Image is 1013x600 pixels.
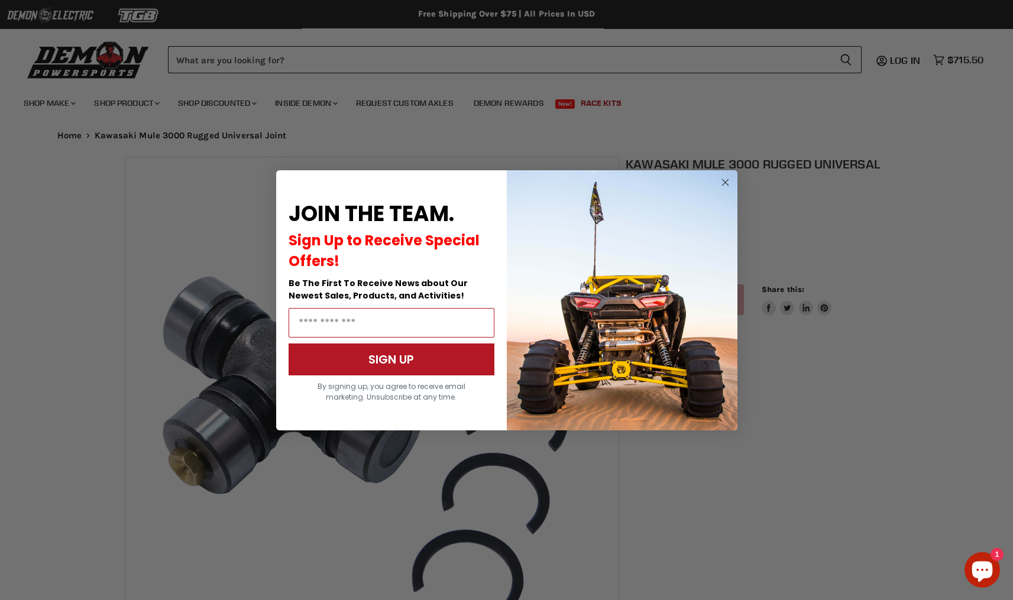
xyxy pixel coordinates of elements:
[289,231,480,271] span: Sign Up to Receive Special Offers!
[318,381,465,402] span: By signing up, you agree to receive email marketing. Unsubscribe at any time.
[507,170,737,430] img: a9095488-b6e7-41ba-879d-588abfab540b.jpeg
[289,308,494,338] input: Email Address
[718,175,733,190] button: Close dialog
[289,199,454,229] span: JOIN THE TEAM.
[289,343,494,375] button: SIGN UP
[961,552,1004,591] inbox-online-store-chat: Shopify online store chat
[289,277,468,301] span: Be The First To Receive News about Our Newest Sales, Products, and Activities!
